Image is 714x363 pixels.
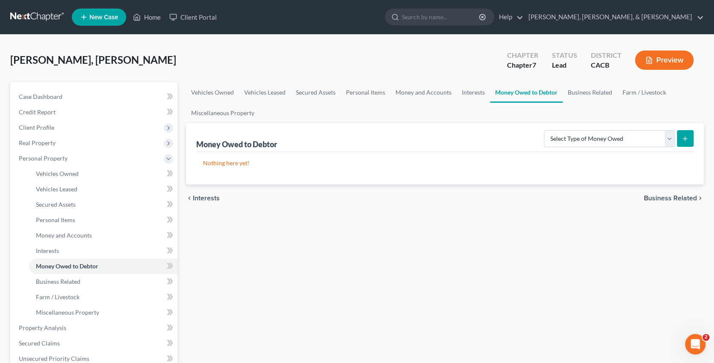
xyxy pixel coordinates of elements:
[685,334,705,354] iframe: Intercom live chat
[29,166,177,181] a: Vehicles Owned
[186,195,193,202] i: chevron_left
[203,159,687,167] p: Nothing here yet!
[165,9,221,25] a: Client Portal
[507,60,538,70] div: Chapter
[36,201,76,208] span: Secured Assets
[644,195,697,202] span: Business Related
[19,324,66,331] span: Property Analysis
[490,82,563,103] a: Money Owed to Debtor
[36,247,59,254] span: Interests
[635,51,693,70] button: Preview
[697,195,704,202] i: chevron_right
[12,89,177,104] a: Case Dashboard
[29,212,177,228] a: Personal Items
[36,170,79,177] span: Vehicles Owned
[524,9,703,25] a: [PERSON_NAME], [PERSON_NAME], & [PERSON_NAME]
[186,103,260,123] a: Miscellaneous Property
[29,197,177,212] a: Secured Assets
[29,228,177,243] a: Money and Accounts
[19,108,56,116] span: Credit Report
[186,82,239,103] a: Vehicles Owned
[563,82,617,103] a: Business Related
[590,51,621,60] div: District
[495,9,523,25] a: Help
[89,14,118,21] span: New Case
[12,320,177,336] a: Property Analysis
[239,82,291,103] a: Vehicles Leased
[10,54,176,66] span: [PERSON_NAME], [PERSON_NAME]
[36,185,77,193] span: Vehicles Leased
[36,309,99,316] span: Miscellaneous Property
[36,293,80,301] span: Farm / Livestock
[36,216,75,223] span: Personal Items
[129,9,165,25] a: Home
[644,195,704,202] button: Business Related chevron_right
[29,243,177,259] a: Interests
[29,181,177,197] a: Vehicles Leased
[19,93,62,100] span: Case Dashboard
[186,195,220,202] button: chevron_left Interests
[29,289,177,305] a: Farm / Livestock
[12,104,177,120] a: Credit Report
[532,61,536,69] span: 7
[19,139,56,146] span: Real Property
[19,355,89,362] span: Unsecured Priority Claims
[617,82,671,103] a: Farm / Livestock
[12,336,177,351] a: Secured Claims
[36,278,80,285] span: Business Related
[29,274,177,289] a: Business Related
[402,9,480,25] input: Search by name...
[552,51,577,60] div: Status
[552,60,577,70] div: Lead
[193,195,220,202] span: Interests
[19,339,60,347] span: Secured Claims
[19,124,54,131] span: Client Profile
[36,262,98,270] span: Money Owed to Debtor
[507,51,538,60] div: Chapter
[590,60,621,70] div: CACB
[390,82,457,103] a: Money and Accounts
[341,82,390,103] a: Personal Items
[291,82,341,103] a: Secured Assets
[36,232,92,239] span: Money and Accounts
[29,259,177,274] a: Money Owed to Debtor
[702,334,709,341] span: 2
[196,139,279,149] div: Money Owed to Debtor
[457,82,490,103] a: Interests
[29,305,177,320] a: Miscellaneous Property
[19,155,68,162] span: Personal Property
